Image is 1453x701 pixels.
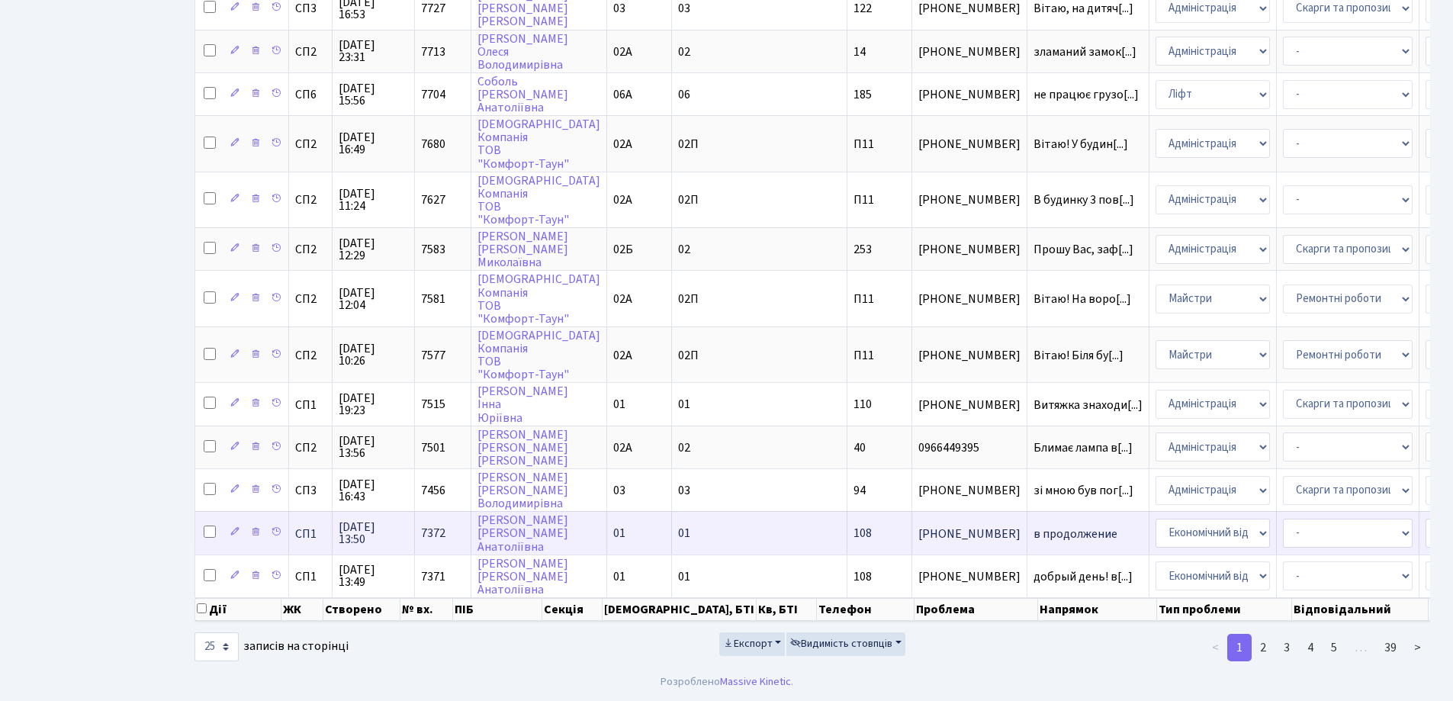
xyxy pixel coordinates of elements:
span: [PHONE_NUMBER] [918,399,1021,411]
span: Вітаю! Біля бу[...] [1033,347,1124,364]
a: [PERSON_NAME][PERSON_NAME][PERSON_NAME] [477,426,568,469]
span: [DATE] 15:56 [339,82,408,107]
span: [PHONE_NUMBER] [918,571,1021,583]
a: [PERSON_NAME]ОлесяВолодимирівна [477,31,568,73]
span: 110 [853,397,872,413]
th: Тип проблеми [1157,598,1292,621]
a: 2 [1251,634,1275,661]
span: 02А [613,291,632,307]
span: 7456 [421,482,445,499]
span: П11 [853,291,874,307]
th: ЖК [281,598,323,621]
span: [DATE] 13:56 [339,435,408,459]
span: СП2 [295,46,326,58]
span: 02А [613,43,632,60]
a: [DEMOGRAPHIC_DATA]КомпаніяТОВ"Комфорт-Таун" [477,272,600,327]
span: 02А [613,347,632,364]
span: 02А [613,136,632,153]
span: СП2 [295,138,326,150]
button: Експорт [719,632,786,656]
span: Вітаю! На воро[...] [1033,291,1131,307]
span: Витяжка знаходи[...] [1033,397,1143,413]
span: 06 [678,86,690,103]
span: [PHONE_NUMBER] [918,46,1021,58]
span: 185 [853,86,872,103]
span: 02А [613,439,632,456]
label: записів на сторінці [194,632,349,661]
th: Кв, БТІ [757,598,817,621]
a: [DEMOGRAPHIC_DATA]КомпаніяТОВ"Комфорт-Таун" [477,327,600,383]
th: ПІБ [453,598,542,621]
a: 4 [1298,634,1323,661]
span: [PHONE_NUMBER] [918,484,1021,497]
span: 7583 [421,241,445,258]
span: 108 [853,568,872,585]
span: П11 [853,347,874,364]
th: № вх. [400,598,454,621]
span: 01 [613,397,625,413]
span: 02П [678,291,699,307]
span: [DATE] 16:49 [339,131,408,156]
span: 02П [678,191,699,208]
a: > [1405,634,1430,661]
span: 02 [678,439,690,456]
span: [PHONE_NUMBER] [918,528,1021,540]
span: СП1 [295,571,326,583]
span: 02 [678,43,690,60]
span: 01 [678,526,690,542]
span: 02 [678,241,690,258]
span: добрый день! в[...] [1033,568,1133,585]
span: [DATE] 19:23 [339,392,408,416]
span: 0966449395 [918,442,1021,454]
a: [PERSON_NAME][PERSON_NAME]Анатоліївна [477,555,568,598]
select: записів на сторінці [194,632,239,661]
span: СП2 [295,293,326,305]
span: Видимість стовпців [790,636,892,651]
span: СП1 [295,399,326,411]
th: Створено [323,598,400,621]
span: [PHONE_NUMBER] [918,88,1021,101]
span: СП6 [295,88,326,101]
span: Прошу Вас, заф[...] [1033,241,1133,258]
span: 7704 [421,86,445,103]
span: СП3 [295,484,326,497]
span: 02А [613,191,632,208]
span: [PHONE_NUMBER] [918,138,1021,150]
span: 7372 [421,526,445,542]
a: 39 [1375,634,1406,661]
span: 7680 [421,136,445,153]
span: [DATE] 10:26 [339,342,408,367]
span: [DATE] 12:04 [339,287,408,311]
a: [DEMOGRAPHIC_DATA]КомпаніяТОВ"Комфорт-Таун" [477,116,600,172]
button: Видимість стовпців [786,632,905,656]
span: В будинку 3 пов[...] [1033,191,1134,208]
span: Блимає лампа в[...] [1033,439,1133,456]
span: СП1 [295,528,326,540]
a: Соболь[PERSON_NAME]Анатоліївна [477,73,568,116]
span: 03 [678,482,690,499]
span: [DATE] 13:49 [339,564,408,588]
span: [PHONE_NUMBER] [918,243,1021,256]
a: [PERSON_NAME][PERSON_NAME]Володимирівна [477,469,568,512]
span: 108 [853,526,872,542]
span: СП2 [295,442,326,454]
span: 7577 [421,347,445,364]
span: [DATE] 12:29 [339,237,408,262]
span: [DATE] 23:31 [339,39,408,63]
span: 01 [678,397,690,413]
span: 253 [853,241,872,258]
span: 03 [613,482,625,499]
span: 01 [678,568,690,585]
span: 02П [678,347,699,364]
span: 02П [678,136,699,153]
span: [DATE] 16:43 [339,478,408,503]
span: П11 [853,191,874,208]
span: СП2 [295,349,326,362]
span: 01 [613,568,625,585]
th: Напрямок [1038,598,1157,621]
span: [DATE] 13:50 [339,521,408,545]
a: 3 [1275,634,1299,661]
span: 7371 [421,568,445,585]
span: [PHONE_NUMBER] [918,194,1021,206]
a: 1 [1227,634,1252,661]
